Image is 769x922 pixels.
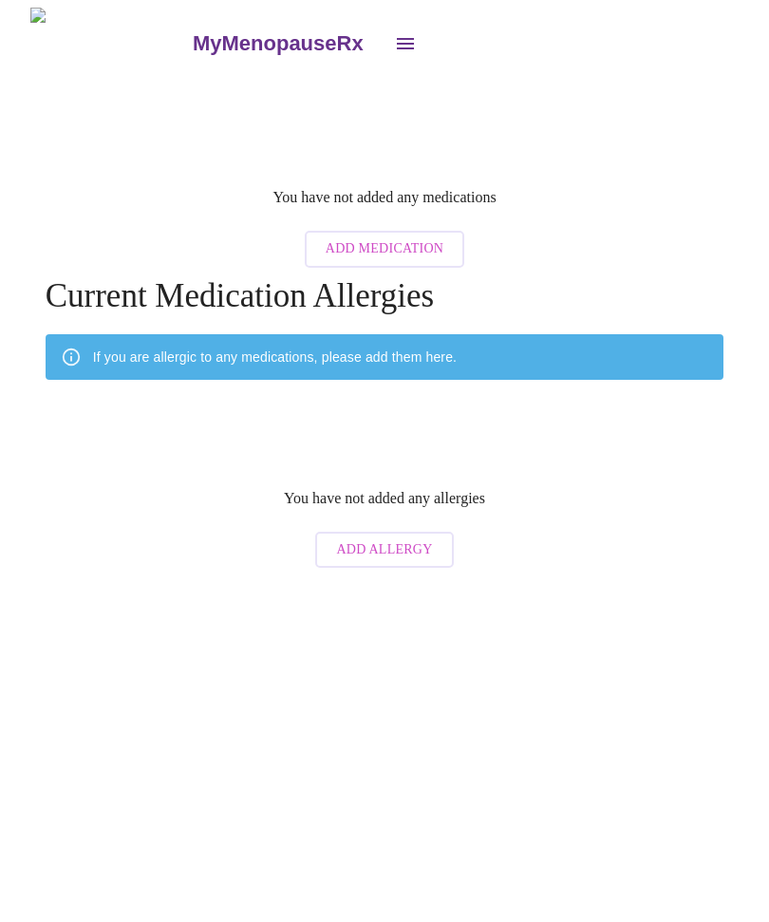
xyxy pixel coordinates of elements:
button: Add Allergy [315,532,453,569]
div: If you are allergic to any medications, please add them here. [93,340,457,374]
h4: Current Medication Allergies [46,277,724,315]
p: You have not added any medications [272,189,496,206]
h3: MyMenopauseRx [193,31,364,56]
span: Add Medication [326,237,443,261]
p: You have not added any allergies [284,490,485,507]
button: Add Medication [305,231,464,268]
button: open drawer [383,21,428,66]
a: MyMenopauseRx [190,10,382,77]
span: Add Allergy [336,538,432,562]
img: MyMenopauseRx Logo [30,8,190,79]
